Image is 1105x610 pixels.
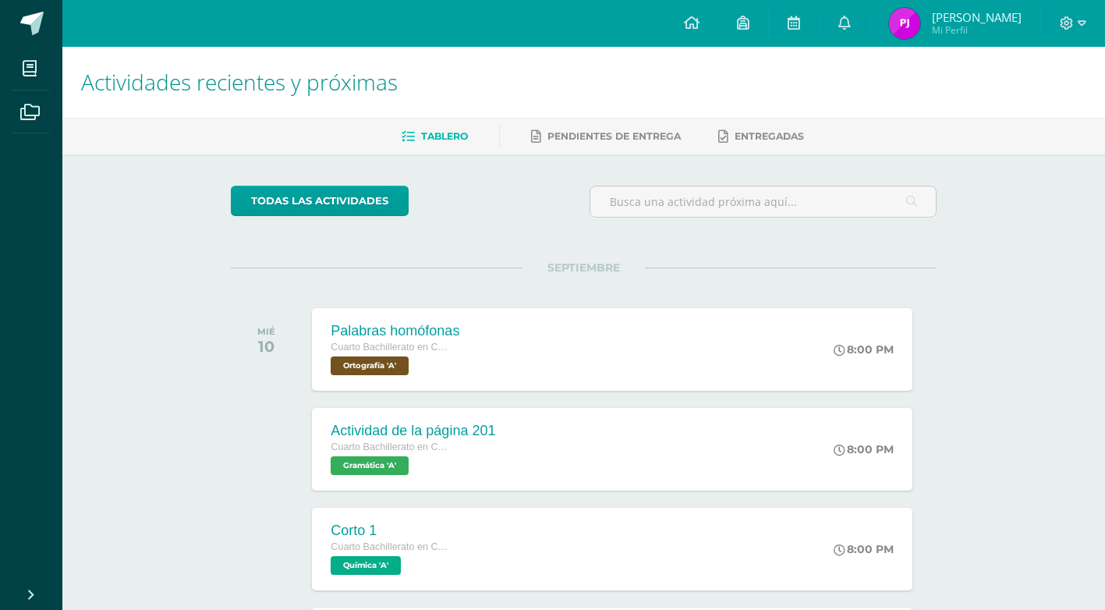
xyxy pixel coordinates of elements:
[834,442,894,456] div: 8:00 PM
[932,23,1022,37] span: Mi Perfil
[331,356,409,375] span: Ortografía 'A'
[331,456,409,475] span: Gramática 'A'
[889,8,920,39] img: e9aa8ddcca3fd87ad7d90d8da3bcaa9a.png
[735,130,804,142] span: Entregadas
[718,124,804,149] a: Entregadas
[331,342,448,353] span: Cuarto Bachillerato en CCLL
[331,523,448,539] div: Corto 1
[531,124,681,149] a: Pendientes de entrega
[257,326,275,337] div: MIÉ
[834,342,894,356] div: 8:00 PM
[331,442,448,452] span: Cuarto Bachillerato en CCLL
[932,9,1022,25] span: [PERSON_NAME]
[522,261,645,275] span: SEPTIEMBRE
[331,423,495,439] div: Actividad de la página 201
[257,337,275,356] div: 10
[331,323,459,339] div: Palabras homófonas
[81,67,398,97] span: Actividades recientes y próximas
[547,130,681,142] span: Pendientes de entrega
[421,130,468,142] span: Tablero
[331,541,448,552] span: Cuarto Bachillerato en CCLL
[834,542,894,556] div: 8:00 PM
[590,186,936,217] input: Busca una actividad próxima aquí...
[231,186,409,216] a: todas las Actividades
[402,124,468,149] a: Tablero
